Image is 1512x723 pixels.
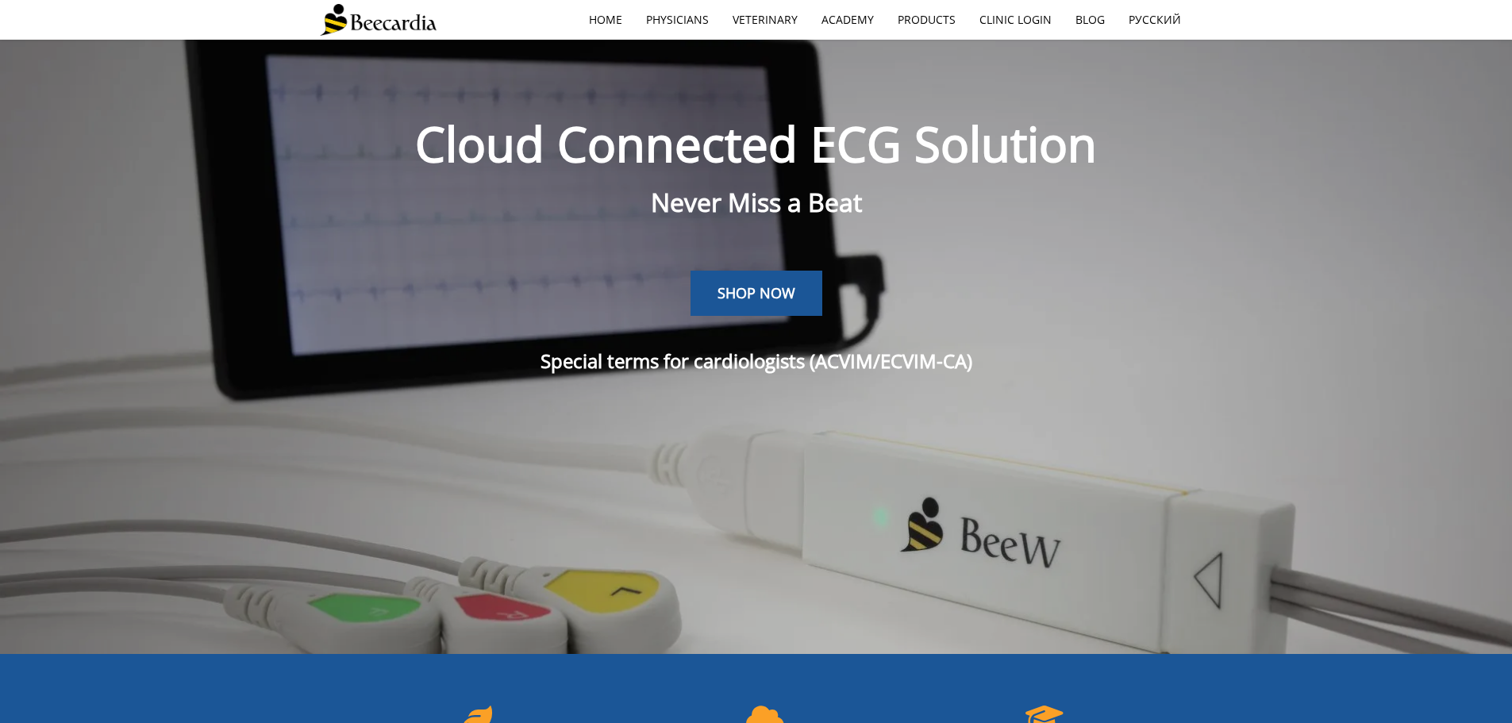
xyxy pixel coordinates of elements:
[320,4,437,36] img: Beecardia
[721,2,810,38] a: Veterinary
[718,283,795,302] span: SHOP NOW
[968,2,1064,38] a: Clinic Login
[1064,2,1117,38] a: Blog
[810,2,886,38] a: Academy
[577,2,634,38] a: home
[634,2,721,38] a: Physicians
[651,185,862,219] span: Never Miss a Beat
[415,111,1097,176] span: Cloud Connected ECG Solution
[886,2,968,38] a: Products
[1117,2,1193,38] a: Русский
[691,271,822,317] a: SHOP NOW
[541,348,972,374] span: Special terms for cardiologists (ACVIM/ECVIM-CA)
